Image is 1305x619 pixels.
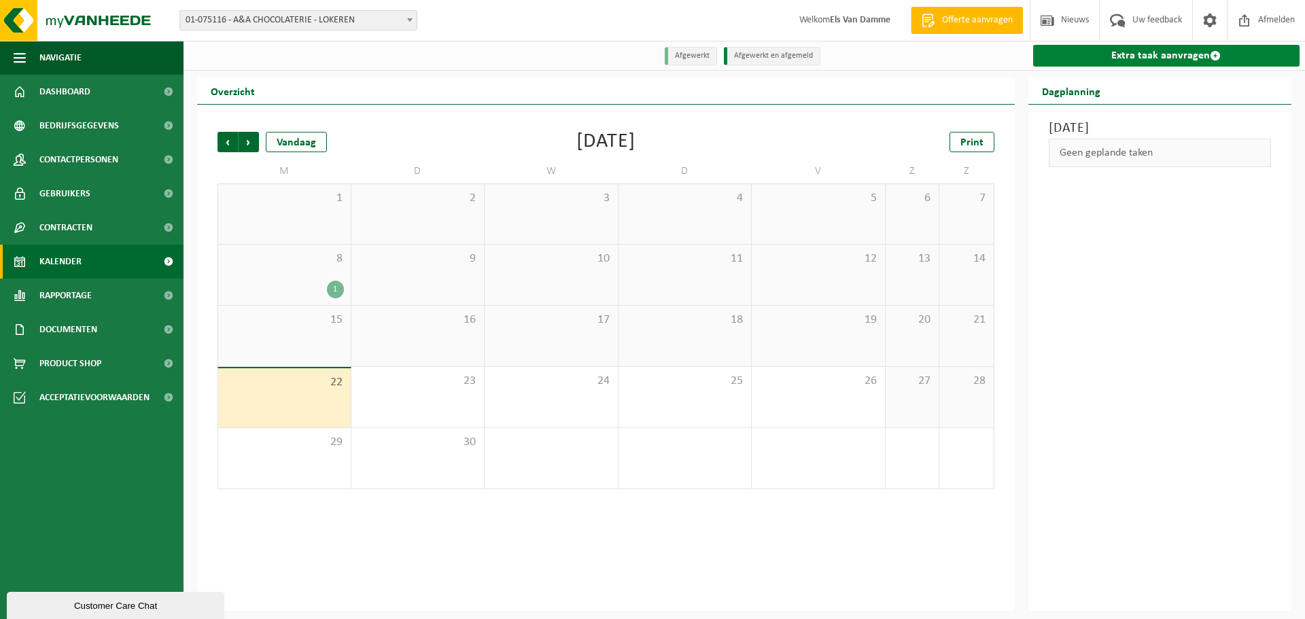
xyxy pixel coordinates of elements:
[625,251,745,266] span: 11
[179,10,417,31] span: 01-075116 - A&A CHOCOLATERIE - LOKEREN
[358,313,478,328] span: 16
[39,75,90,109] span: Dashboard
[576,132,636,152] div: [DATE]
[759,251,878,266] span: 12
[7,589,227,619] iframe: chat widget
[946,313,986,328] span: 21
[892,251,933,266] span: 13
[39,245,82,279] span: Kalender
[351,159,485,183] td: D
[39,211,92,245] span: Contracten
[39,279,92,313] span: Rapportage
[327,281,344,298] div: 1
[892,374,933,389] span: 27
[1028,77,1114,104] h2: Dagplanning
[759,313,878,328] span: 19
[892,191,933,206] span: 6
[225,313,344,328] span: 15
[358,191,478,206] span: 2
[217,159,351,183] td: M
[491,374,611,389] span: 24
[485,159,619,183] td: W
[830,15,890,25] strong: Els Van Damme
[225,251,344,266] span: 8
[39,347,101,381] span: Product Shop
[39,41,82,75] span: Navigatie
[724,47,820,65] li: Afgewerkt en afgemeld
[491,251,611,266] span: 10
[491,313,611,328] span: 17
[239,132,259,152] span: Volgende
[886,159,940,183] td: Z
[491,191,611,206] span: 3
[892,313,933,328] span: 20
[619,159,752,183] td: D
[358,374,478,389] span: 23
[39,109,119,143] span: Bedrijfsgegevens
[358,435,478,450] span: 30
[939,14,1016,27] span: Offerte aanvragen
[946,251,986,266] span: 14
[625,313,745,328] span: 18
[759,374,878,389] span: 26
[1049,118,1272,139] h3: [DATE]
[39,313,97,347] span: Documenten
[960,137,984,148] span: Print
[225,375,344,390] span: 22
[180,11,417,30] span: 01-075116 - A&A CHOCOLATERIE - LOKEREN
[39,143,118,177] span: Contactpersonen
[1049,139,1272,167] div: Geen geplande taken
[946,191,986,206] span: 7
[39,177,90,211] span: Gebruikers
[217,132,238,152] span: Vorige
[266,132,327,152] div: Vandaag
[911,7,1023,34] a: Offerte aanvragen
[358,251,478,266] span: 9
[950,132,994,152] a: Print
[665,47,717,65] li: Afgewerkt
[39,381,150,414] span: Acceptatievoorwaarden
[625,191,745,206] span: 4
[946,374,986,389] span: 28
[759,191,878,206] span: 5
[625,374,745,389] span: 25
[225,435,344,450] span: 29
[197,77,268,104] h2: Overzicht
[225,191,344,206] span: 1
[1033,45,1300,67] a: Extra taak aanvragen
[752,159,886,183] td: V
[939,159,994,183] td: Z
